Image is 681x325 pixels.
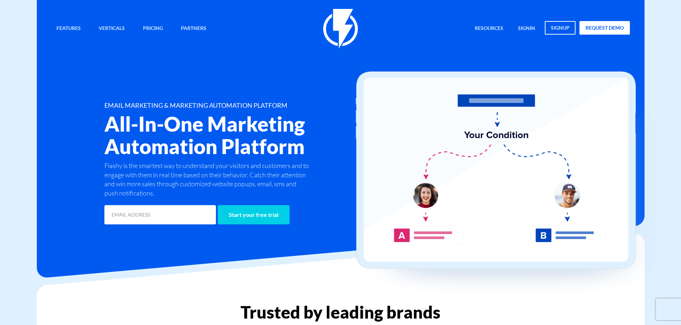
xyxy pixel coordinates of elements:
a: request demo [579,21,630,35]
h2: All-In-One Marketing Automation Platform [104,113,383,158]
p: Flashy is the smartest way to understand your visitors and customers and to engage with them in r... [104,161,311,198]
a: signup [545,21,576,35]
a: Features [51,21,86,36]
a: Pricing [138,21,168,36]
a: signin [513,21,541,36]
input: EMAIL ADDRESS [104,205,216,224]
a: Resources [469,21,509,36]
a: Partners [176,21,212,36]
a: Verticals [93,21,130,36]
h2: Trusted by leading brands [37,303,645,321]
input: Start your free trial [218,205,290,224]
h1: EMAIL MARKETING & MARKETING AUTOMATION PLATFORM [104,102,383,109]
